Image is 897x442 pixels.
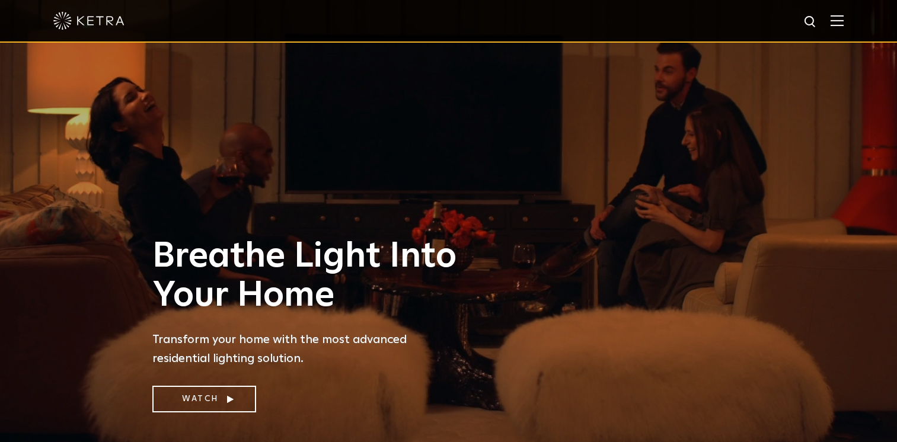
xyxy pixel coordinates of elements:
a: Watch [152,386,256,412]
img: search icon [803,15,818,30]
h1: Breathe Light Into Your Home [152,237,467,315]
img: ketra-logo-2019-white [53,12,125,30]
img: Hamburger%20Nav.svg [831,15,844,26]
p: Transform your home with the most advanced residential lighting solution. [152,330,467,368]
